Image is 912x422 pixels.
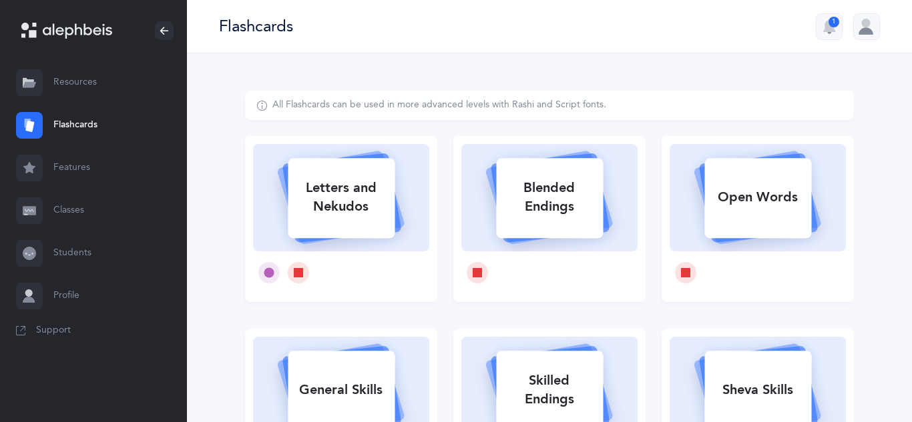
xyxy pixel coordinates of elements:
div: Blended Endings [496,171,603,224]
span: Support [36,324,71,337]
button: 1 [816,13,843,40]
div: Skilled Endings [496,363,603,417]
div: Sheva Skills [704,373,811,407]
div: General Skills [288,373,395,407]
div: Letters and Nekudos [288,171,395,224]
div: All Flashcards can be used in more advanced levels with Rashi and Script fonts. [272,99,606,112]
div: Flashcards [219,15,293,37]
div: 1 [829,17,839,27]
div: Open Words [704,180,811,215]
